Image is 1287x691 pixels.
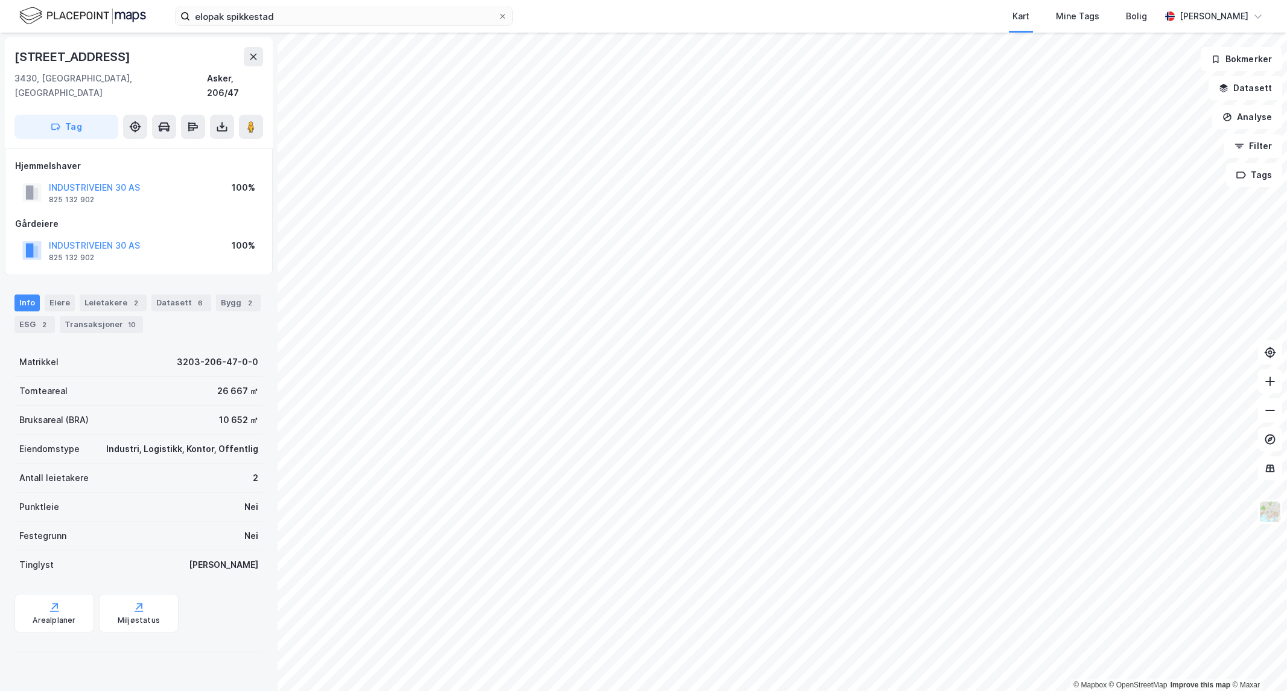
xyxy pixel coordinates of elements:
[1201,47,1282,71] button: Bokmerker
[216,295,261,311] div: Bygg
[190,7,498,25] input: Søk på adresse, matrikkel, gårdeiere, leietakere eller personer
[14,115,118,139] button: Tag
[177,355,258,369] div: 3203-206-47-0-0
[1012,9,1029,24] div: Kart
[194,297,206,309] div: 6
[244,529,258,543] div: Nei
[19,384,68,398] div: Tomteareal
[19,355,59,369] div: Matrikkel
[33,616,75,625] div: Arealplaner
[126,319,138,331] div: 10
[207,71,263,100] div: Asker, 206/47
[232,238,255,253] div: 100%
[60,316,143,333] div: Transaksjoner
[19,5,146,27] img: logo.f888ab2527a4732fd821a326f86c7f29.svg
[151,295,211,311] div: Datasett
[15,217,262,231] div: Gårdeiere
[14,295,40,311] div: Info
[1056,9,1099,24] div: Mine Tags
[1227,633,1287,691] div: Kontrollprogram for chat
[19,442,80,456] div: Eiendomstype
[14,316,55,333] div: ESG
[45,295,75,311] div: Eiere
[130,297,142,309] div: 2
[38,319,50,331] div: 2
[244,297,256,309] div: 2
[1259,500,1282,523] img: Z
[19,413,89,427] div: Bruksareal (BRA)
[1224,134,1282,158] button: Filter
[106,442,258,456] div: Industri, Logistikk, Kontor, Offentlig
[118,616,160,625] div: Miljøstatus
[19,500,59,514] div: Punktleie
[15,159,262,173] div: Hjemmelshaver
[217,384,258,398] div: 26 667 ㎡
[49,195,94,205] div: 825 132 902
[189,558,258,572] div: [PERSON_NAME]
[14,71,207,100] div: 3430, [GEOGRAPHIC_DATA], [GEOGRAPHIC_DATA]
[1212,105,1282,129] button: Analyse
[19,558,54,572] div: Tinglyst
[253,471,258,485] div: 2
[1073,681,1107,689] a: Mapbox
[1209,76,1282,100] button: Datasett
[1227,633,1287,691] iframe: Chat Widget
[19,471,89,485] div: Antall leietakere
[232,180,255,195] div: 100%
[244,500,258,514] div: Nei
[1171,681,1230,689] a: Improve this map
[19,529,66,543] div: Festegrunn
[1126,9,1147,24] div: Bolig
[1226,163,1282,187] button: Tags
[219,413,258,427] div: 10 652 ㎡
[1180,9,1248,24] div: [PERSON_NAME]
[80,295,147,311] div: Leietakere
[1109,681,1168,689] a: OpenStreetMap
[49,253,94,263] div: 825 132 902
[14,47,133,66] div: [STREET_ADDRESS]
